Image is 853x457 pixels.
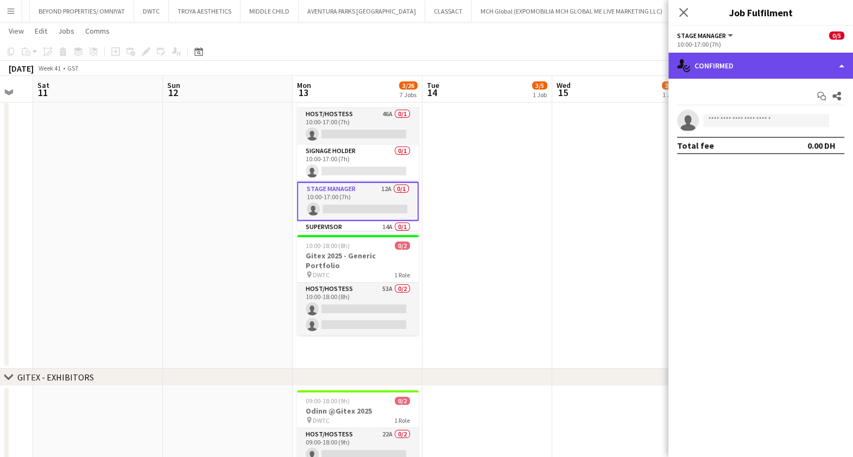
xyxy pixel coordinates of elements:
[299,1,425,22] button: AVENTURA PARKS [GEOGRAPHIC_DATA]
[313,271,330,279] span: DWTC
[555,86,571,99] span: 15
[425,86,439,99] span: 14
[30,1,134,22] button: BEYOND PROPERTIES/ OMNIYAT
[295,86,311,99] span: 13
[399,81,418,90] span: 3/26
[557,80,571,90] span: Wed
[807,140,836,151] div: 0.00 DH
[427,80,439,90] span: Tue
[829,31,844,40] span: 0/5
[167,80,180,90] span: Sun
[37,80,49,90] span: Sat
[297,221,419,258] app-card-role: Supervisor14A0/1
[395,242,410,250] span: 0/2
[35,26,47,36] span: Edit
[4,24,28,38] a: View
[472,1,672,22] button: MCH Global (EXPOMOBILIA MCH GLOBAL ME LIVE MARKETING LLC)
[425,1,472,22] button: CLASSACT
[85,26,110,36] span: Comms
[166,86,180,99] span: 12
[67,64,79,72] div: GST
[9,26,24,36] span: View
[668,5,853,20] h3: Job Fulfilment
[81,24,114,38] a: Comms
[677,140,714,151] div: Total fee
[134,1,169,22] button: DWTC
[306,397,350,405] span: 09:00-18:00 (9h)
[169,1,241,22] button: TROYA AESTHETICS
[297,80,311,90] span: Mon
[297,251,419,270] h3: Gitex 2025 - Generic Portfolio
[9,63,34,74] div: [DATE]
[394,416,410,424] span: 1 Role
[297,283,419,335] app-card-role: Host/Hostess53A0/210:00-18:00 (8h)
[400,91,417,99] div: 7 Jobs
[662,81,677,90] span: 3/5
[30,24,52,38] a: Edit
[297,182,419,221] app-card-role: Stage Manager12A0/110:00-17:00 (7h)
[297,235,419,335] app-job-card: 10:00-18:00 (8h)0/2Gitex 2025 - Generic Portfolio DWTC1 RoleHost/Hostess53A0/210:00-18:00 (8h)
[17,372,94,383] div: GITEX - EXHIBITORS
[677,31,726,40] span: Stage Manager
[662,91,677,99] div: 1 Job
[54,24,79,38] a: Jobs
[241,1,299,22] button: MIDDLE CHILD
[58,26,74,36] span: Jobs
[668,53,853,79] div: Confirmed
[306,242,350,250] span: 10:00-18:00 (8h)
[297,406,419,416] h3: Odinn @Gitex 2025
[297,108,419,145] app-card-role: Host/Hostess46A0/110:00-17:00 (7h)
[677,31,735,40] button: Stage Manager
[297,70,419,231] app-job-card: 10:00-17:00 (7h)0/5GITEX & ENS 2025 DWTC or Harbor5 RolesHost/Hostess46A0/110:00-17:00 (7h) Signa...
[36,86,49,99] span: 11
[677,40,844,48] div: 10:00-17:00 (7h)
[297,145,419,182] app-card-role: Signage Holder0/110:00-17:00 (7h)
[36,64,63,72] span: Week 41
[532,81,547,90] span: 3/5
[395,397,410,405] span: 0/2
[313,416,330,424] span: DWTC
[394,271,410,279] span: 1 Role
[533,91,547,99] div: 1 Job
